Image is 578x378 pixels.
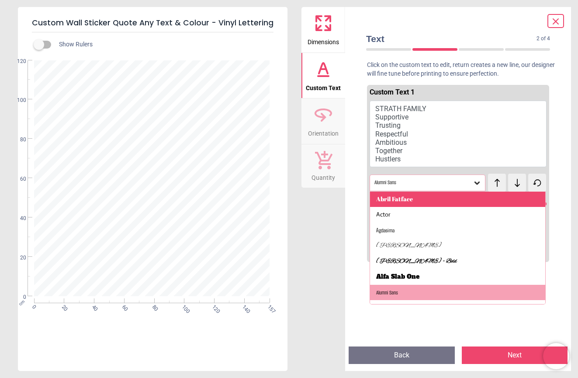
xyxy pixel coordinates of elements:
span: 60 [10,175,26,183]
span: 40 [10,215,26,222]
span: 0 [10,294,26,301]
button: Back [349,346,455,364]
div: Alumni Sans [376,288,398,297]
span: 100 [10,97,26,104]
span: Custom Text [306,80,341,93]
div: Show Rulers [39,39,287,50]
button: Orientation [301,98,345,144]
div: Agdasima [376,226,395,234]
div: Actor [376,210,391,219]
span: Custom Text 1 [370,88,415,96]
div: Alumni Sans [374,179,473,186]
p: Click on the custom text to edit, return creates a new line, our designer will fine tune before p... [359,61,557,78]
iframe: Brevo live chat [543,343,569,369]
span: 80 [10,136,26,143]
span: Text [366,32,536,45]
button: Dimensions [301,7,345,52]
span: Orientation [308,125,339,138]
button: Quantity [301,144,345,188]
h5: Custom Wall Sticker Quote Any Text & Colour - Vinyl Lettering [32,14,273,32]
span: 20 [10,254,26,262]
div: [PERSON_NAME] [376,241,442,250]
span: Dimensions [308,34,339,47]
button: Next [462,346,568,364]
div: Alfa Slab One [376,273,419,281]
button: STRATH FAMILY Supportive Trusting Respectful Ambitious Together Hustlers [370,101,547,167]
div: [PERSON_NAME] - Bold [376,257,457,266]
span: 120 [10,58,26,65]
span: 2 of 4 [536,35,550,42]
div: Angkor [376,304,402,312]
span: Quantity [311,169,335,182]
div: Abril Fatface [376,195,413,203]
button: Custom Text [301,53,345,98]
